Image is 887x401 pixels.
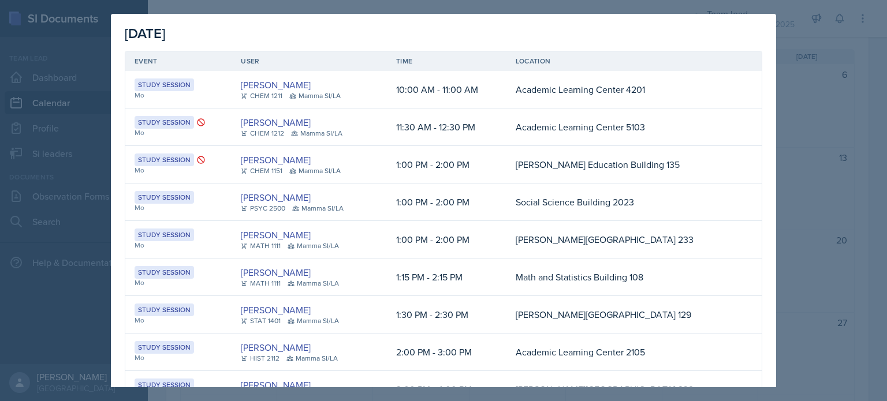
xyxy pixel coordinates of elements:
[241,91,282,101] div: CHEM 1211
[241,166,282,176] div: CHEM 1151
[135,128,222,138] div: Mo
[289,91,341,101] div: Mamma SI/LA
[387,258,506,296] td: 1:15 PM - 2:15 PM
[135,353,222,363] div: Mo
[387,221,506,258] td: 1:00 PM - 2:00 PM
[506,333,740,371] td: Academic Learning Center 2105
[135,228,194,241] div: Study Session
[135,266,194,279] div: Study Session
[135,153,194,166] div: Study Session
[135,191,194,204] div: Study Session
[506,51,740,71] th: Location
[241,378,311,392] a: [PERSON_NAME]
[241,115,311,129] a: [PERSON_NAME]
[135,315,222,325] div: Mo
[125,51,232,71] th: Event
[506,183,740,221] td: Social Science Building 2023
[125,23,762,44] div: [DATE]
[241,128,284,138] div: CHEM 1212
[291,128,342,138] div: Mamma SI/LA
[506,221,740,258] td: [PERSON_NAME][GEOGRAPHIC_DATA] 233
[241,278,281,288] div: MATH 1111
[241,340,311,354] a: [PERSON_NAME]
[135,341,194,354] div: Study Session
[288,316,339,326] div: Mamma SI/LA
[135,90,222,100] div: Mo
[286,353,338,363] div: Mamma SI/LA
[387,333,506,371] td: 2:00 PM - 3:00 PM
[135,278,222,288] div: Mo
[506,108,740,146] td: Academic Learning Center 5103
[241,78,311,92] a: [PERSON_NAME]
[387,146,506,183] td: 1:00 PM - 2:00 PM
[135,116,194,129] div: Study Session
[387,71,506,108] td: 10:00 AM - 11:00 AM
[506,146,740,183] td: [PERSON_NAME] Education Building 135
[292,203,344,213] div: Mamma SI/LA
[387,51,506,71] th: Time
[135,78,194,91] div: Study Session
[241,353,279,363] div: HIST 2112
[241,241,281,251] div: MATH 1111
[135,203,222,213] div: Mo
[506,71,740,108] td: Academic Learning Center 4201
[232,51,387,71] th: User
[241,265,311,279] a: [PERSON_NAME]
[506,258,740,296] td: Math and Statistics Building 108
[288,278,339,288] div: Mamma SI/LA
[135,378,194,391] div: Study Session
[387,296,506,333] td: 1:30 PM - 2:30 PM
[241,228,311,242] a: [PERSON_NAME]
[241,190,311,204] a: [PERSON_NAME]
[241,316,281,326] div: STAT 1401
[289,166,341,176] div: Mamma SI/LA
[288,241,339,251] div: Mamma SI/LA
[135,303,194,316] div: Study Session
[135,240,222,250] div: Mo
[387,183,506,221] td: 1:00 PM - 2:00 PM
[135,165,222,175] div: Mo
[241,303,311,317] a: [PERSON_NAME]
[387,108,506,146] td: 11:30 AM - 12:30 PM
[241,153,311,167] a: [PERSON_NAME]
[506,296,740,333] td: [PERSON_NAME][GEOGRAPHIC_DATA] 129
[241,203,285,213] div: PSYC 2500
